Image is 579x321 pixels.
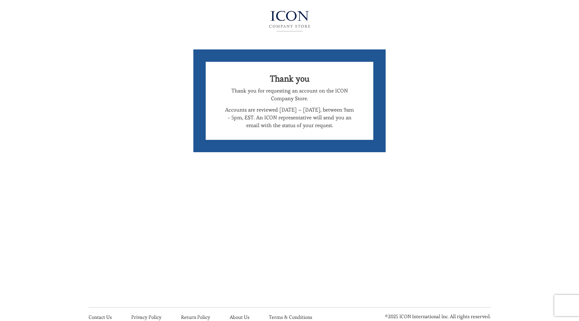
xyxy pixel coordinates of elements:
h2: Thank you [223,74,356,83]
p: Thank you for requesting an account on the ICON Company Store. [223,87,356,102]
a: Terms & Conditions [269,314,312,320]
a: About Us [230,314,249,320]
p: Accounts are reviewed [DATE] – [DATE], between 9am - 5pm, EST. An ICON representative will send y... [223,106,356,129]
a: Return Policy [181,314,210,320]
a: Contact Us [89,314,112,320]
a: Privacy Policy [131,314,162,320]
